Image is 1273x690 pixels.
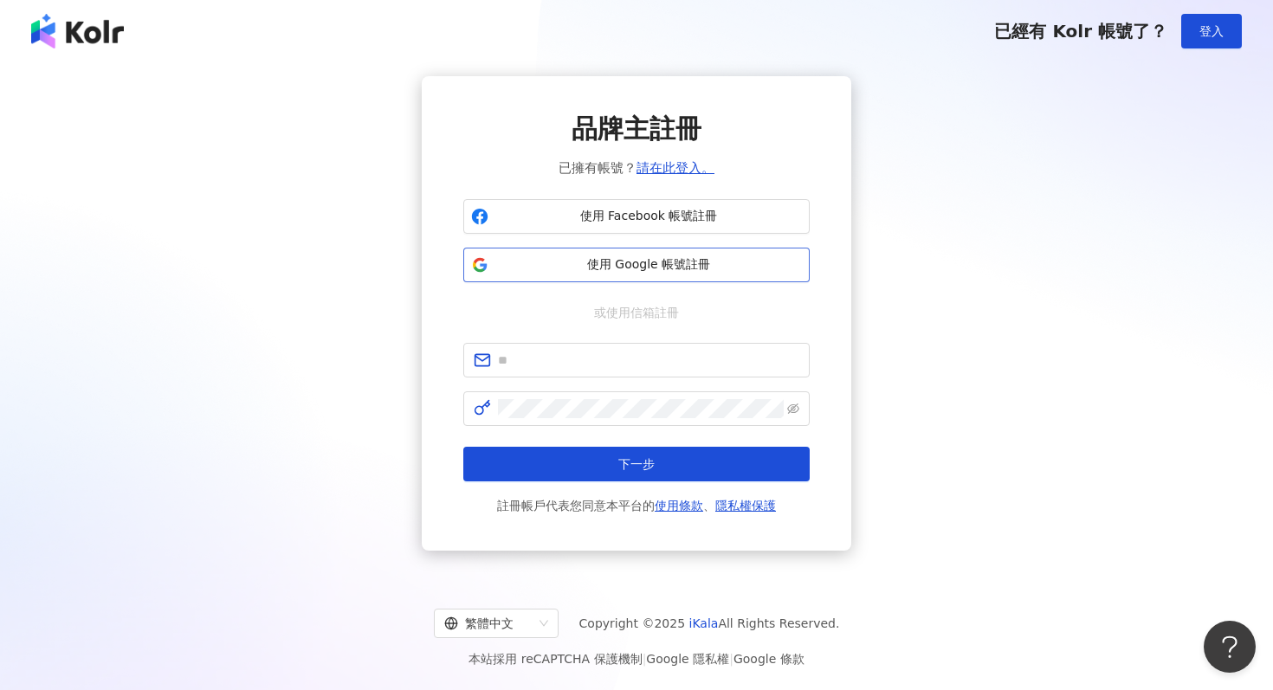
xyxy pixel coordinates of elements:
a: 使用條款 [655,499,703,513]
a: 隱私權保護 [715,499,776,513]
span: eye-invisible [787,403,799,415]
img: logo [31,14,124,48]
span: Copyright © 2025 All Rights Reserved. [579,613,840,634]
button: 使用 Google 帳號註冊 [463,248,810,282]
a: Google 隱私權 [646,652,729,666]
span: 或使用信箱註冊 [582,303,691,322]
span: 品牌主註冊 [572,111,701,147]
span: 本站採用 reCAPTCHA 保護機制 [468,648,804,669]
span: 登入 [1199,24,1224,38]
button: 下一步 [463,447,810,481]
a: iKala [689,616,719,630]
span: 已經有 Kolr 帳號了？ [994,21,1167,42]
button: 使用 Facebook 帳號註冊 [463,199,810,234]
span: 下一步 [618,457,655,471]
span: 使用 Google 帳號註冊 [495,256,802,274]
span: 已擁有帳號？ [559,158,714,178]
span: | [643,652,647,666]
span: 使用 Facebook 帳號註冊 [495,208,802,225]
a: Google 條款 [733,652,805,666]
span: 註冊帳戶代表您同意本平台的 、 [497,495,776,516]
iframe: Help Scout Beacon - Open [1204,621,1256,673]
span: | [729,652,733,666]
a: 請在此登入。 [636,160,714,176]
button: 登入 [1181,14,1242,48]
div: 繁體中文 [444,609,533,637]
